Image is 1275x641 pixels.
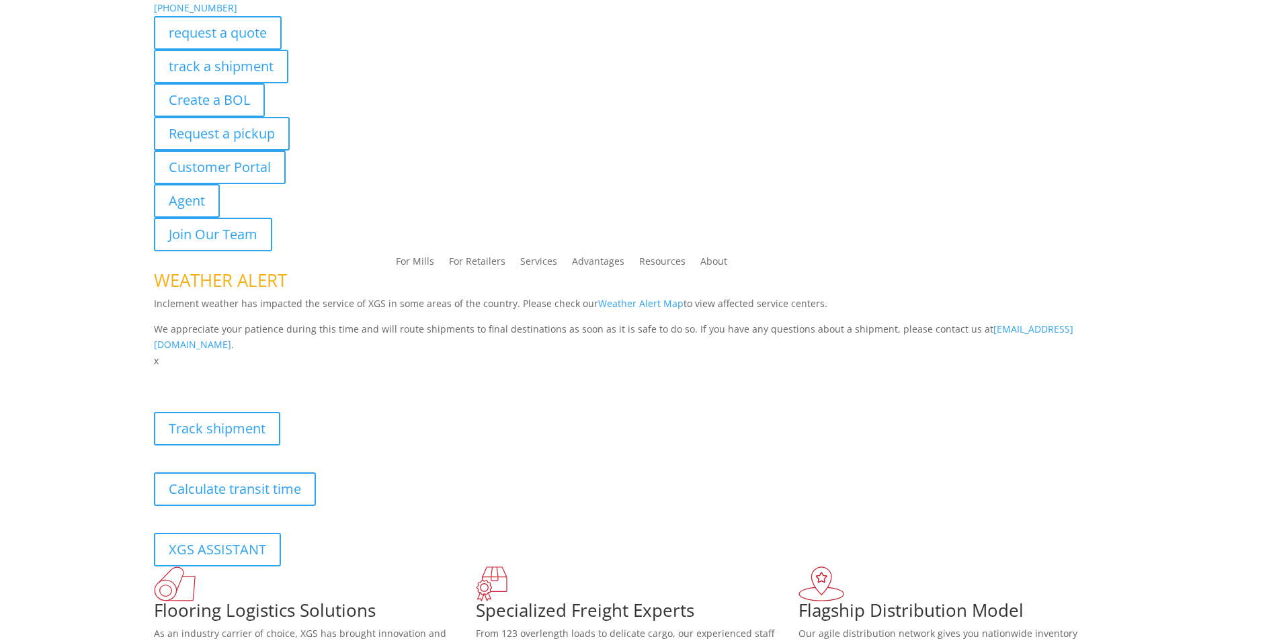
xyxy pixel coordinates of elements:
a: For Mills [396,257,434,271]
a: Resources [639,257,686,271]
a: Customer Portal [154,151,286,184]
a: request a quote [154,16,282,50]
h1: Flooring Logistics Solutions [154,601,477,626]
h1: Flagship Distribution Model [798,601,1121,626]
a: Advantages [572,257,624,271]
p: x [154,353,1122,369]
a: [PHONE_NUMBER] [154,1,237,14]
a: Weather Alert Map [598,297,684,310]
a: track a shipment [154,50,288,83]
a: Agent [154,184,220,218]
a: Services [520,257,557,271]
a: For Retailers [449,257,505,271]
a: Create a BOL [154,83,265,117]
p: We appreciate your patience during this time and will route shipments to final destinations as so... [154,321,1122,353]
p: Inclement weather has impacted the service of XGS in some areas of the country. Please check our ... [154,296,1122,321]
img: xgs-icon-focused-on-flooring-red [476,566,507,601]
a: Track shipment [154,412,280,445]
img: xgs-icon-flagship-distribution-model-red [798,566,845,601]
a: Join Our Team [154,218,272,251]
span: WEATHER ALERT [154,268,287,292]
a: Calculate transit time [154,472,316,506]
a: Request a pickup [154,117,290,151]
img: xgs-icon-total-supply-chain-intelligence-red [154,566,196,601]
b: Visibility, transparency, and control for your entire supply chain. [154,371,454,384]
a: About [700,257,727,271]
h1: Specialized Freight Experts [476,601,798,626]
a: XGS ASSISTANT [154,533,281,566]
